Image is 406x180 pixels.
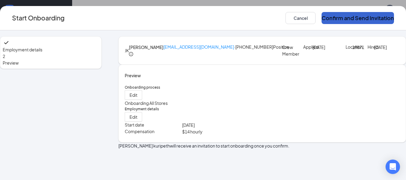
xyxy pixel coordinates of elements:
span: Preview [3,59,99,66]
span: 2 [3,53,5,59]
button: Edit [125,112,142,122]
p: [DATE] [374,44,387,50]
span: Onboarding All Stores [125,100,168,106]
h5: Onboarding process [125,85,400,90]
button: Edit [125,90,142,100]
p: Applied [303,44,312,50]
p: Location [346,44,352,50]
button: Confirm and Send Invitation [322,12,394,24]
h4: Preview [125,72,400,79]
button: Cancel [285,12,316,24]
h5: Employment details [125,106,400,112]
p: [PERSON_NAME] kuripeth will receive an invitation to start onboarding once you confirm. [118,142,406,149]
p: Hired [368,44,374,50]
div: Open Intercom Messenger [386,160,400,174]
h4: [PERSON_NAME] [129,44,163,50]
span: Employment details [3,46,99,53]
svg: Checkmark [3,39,10,46]
div: JK [125,47,129,54]
p: 19871 [352,44,365,50]
p: · [PHONE_NUMBER] [163,44,273,51]
p: $ 14 hourly [182,128,262,135]
h3: Start Onboarding [12,13,65,23]
p: Crew Member [282,44,300,57]
p: [DATE] [182,122,262,128]
span: Edit [130,114,137,120]
p: Compensation [125,128,182,134]
p: Position [273,44,282,50]
p: [DATE] [313,44,331,50]
span: info-circle [129,52,133,56]
p: Start date [125,122,182,128]
span: Edit [130,92,137,98]
a: [EMAIL_ADDRESS][DOMAIN_NAME] [163,44,234,50]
